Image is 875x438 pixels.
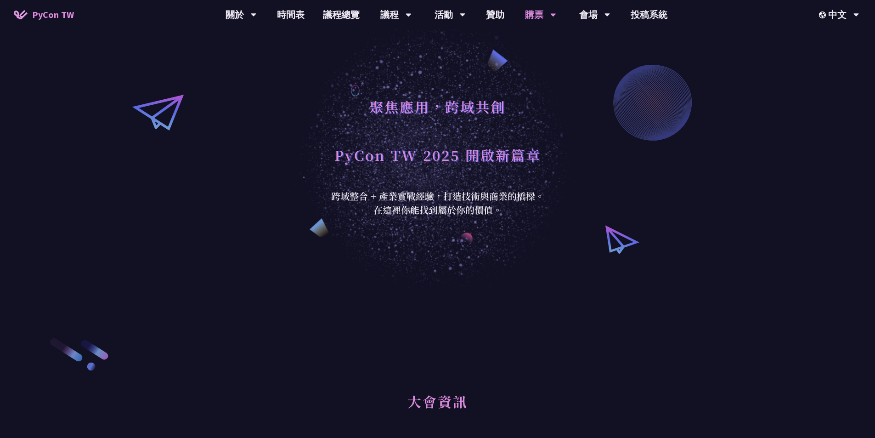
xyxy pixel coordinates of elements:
[334,141,541,169] h1: PyCon TW 2025 開啟新篇章
[14,10,28,19] img: Home icon of PyCon TW 2025
[5,3,83,26] a: PyCon TW
[32,8,74,22] span: PyCon TW
[325,189,550,217] div: 跨域整合 + 產業實戰經驗，打造技術與商業的橋樑。 在這裡你能找到屬於你的價值。
[819,11,828,18] img: Locale Icon
[149,383,726,433] h2: 大會資訊
[369,93,506,120] h1: 聚焦應用，跨域共創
